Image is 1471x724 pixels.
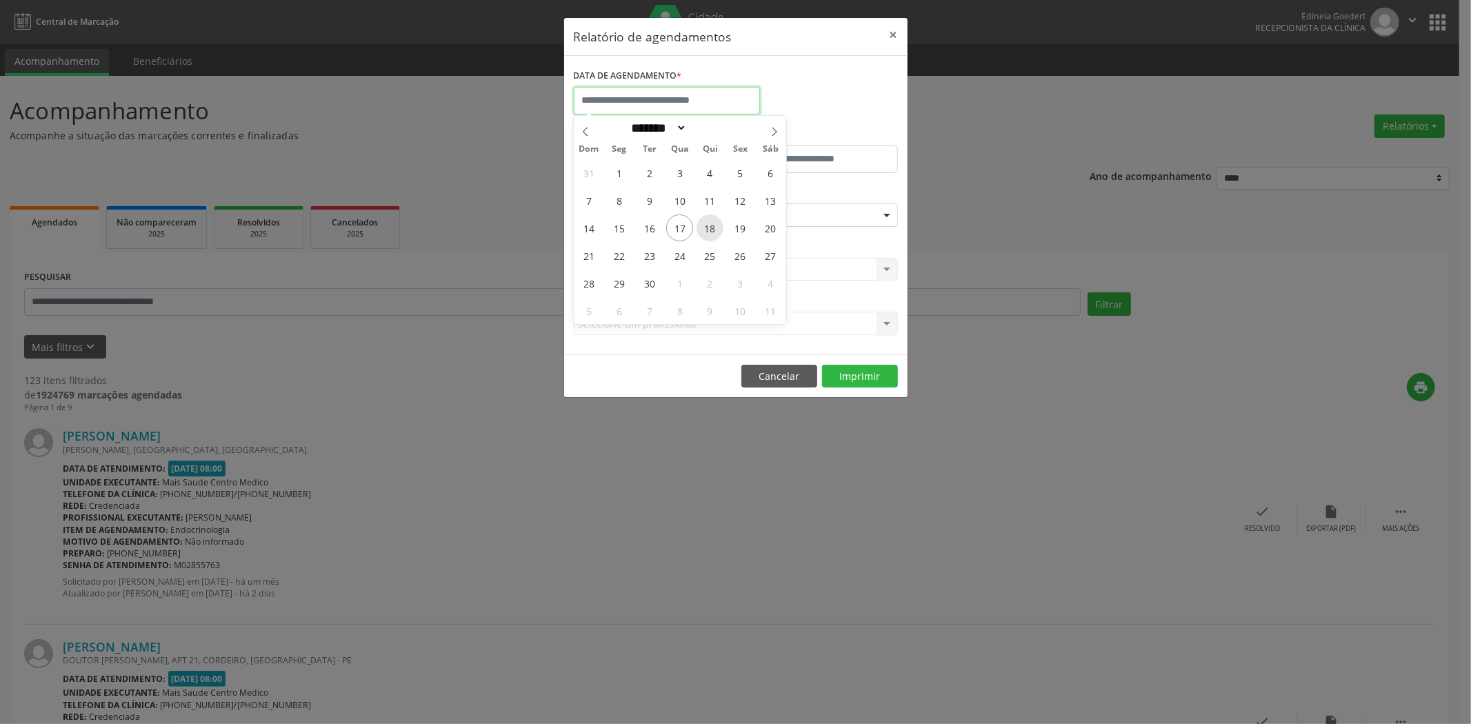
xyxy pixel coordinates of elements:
[575,297,602,324] span: Outubro 5, 2025
[695,145,726,154] span: Qui
[636,187,663,214] span: Setembro 9, 2025
[697,297,723,324] span: Outubro 9, 2025
[606,270,632,296] span: Setembro 29, 2025
[727,242,754,269] span: Setembro 26, 2025
[727,270,754,296] span: Outubro 3, 2025
[634,145,665,154] span: Ter
[575,242,602,269] span: Setembro 21, 2025
[687,121,732,135] input: Year
[757,270,784,296] span: Outubro 4, 2025
[606,297,632,324] span: Outubro 6, 2025
[880,18,908,52] button: Close
[727,214,754,241] span: Setembro 19, 2025
[697,187,723,214] span: Setembro 11, 2025
[666,297,693,324] span: Outubro 8, 2025
[606,242,632,269] span: Setembro 22, 2025
[727,187,754,214] span: Setembro 12, 2025
[575,187,602,214] span: Setembro 7, 2025
[697,270,723,296] span: Outubro 2, 2025
[726,145,756,154] span: Sex
[636,159,663,186] span: Setembro 2, 2025
[697,242,723,269] span: Setembro 25, 2025
[575,159,602,186] span: Agosto 31, 2025
[636,214,663,241] span: Setembro 16, 2025
[757,297,784,324] span: Outubro 11, 2025
[636,270,663,296] span: Setembro 30, 2025
[756,145,786,154] span: Sáb
[741,365,817,388] button: Cancelar
[822,365,898,388] button: Imprimir
[666,214,693,241] span: Setembro 17, 2025
[636,242,663,269] span: Setembro 23, 2025
[666,159,693,186] span: Setembro 3, 2025
[739,124,898,145] label: ATÉ
[727,159,754,186] span: Setembro 5, 2025
[757,214,784,241] span: Setembro 20, 2025
[757,187,784,214] span: Setembro 13, 2025
[575,214,602,241] span: Setembro 14, 2025
[666,242,693,269] span: Setembro 24, 2025
[606,214,632,241] span: Setembro 15, 2025
[757,242,784,269] span: Setembro 27, 2025
[574,145,604,154] span: Dom
[575,270,602,296] span: Setembro 28, 2025
[697,159,723,186] span: Setembro 4, 2025
[574,28,732,46] h5: Relatório de agendamentos
[666,270,693,296] span: Outubro 1, 2025
[727,297,754,324] span: Outubro 10, 2025
[757,159,784,186] span: Setembro 6, 2025
[604,145,634,154] span: Seg
[665,145,695,154] span: Qua
[606,187,632,214] span: Setembro 8, 2025
[627,121,688,135] select: Month
[636,297,663,324] span: Outubro 7, 2025
[666,187,693,214] span: Setembro 10, 2025
[574,66,682,87] label: DATA DE AGENDAMENTO
[606,159,632,186] span: Setembro 1, 2025
[697,214,723,241] span: Setembro 18, 2025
